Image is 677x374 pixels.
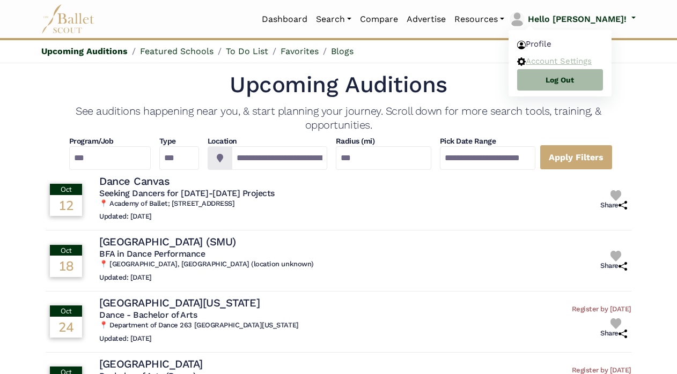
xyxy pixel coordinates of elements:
[50,256,82,276] div: 18
[99,235,236,249] h4: [GEOGRAPHIC_DATA] (SMU)
[509,11,636,28] a: profile picture Hello [PERSON_NAME]!
[69,136,151,147] h4: Program/Job
[99,273,314,282] h6: Updated: [DATE]
[509,36,612,53] a: Profile
[46,70,631,100] h1: Upcoming Auditions
[312,8,356,31] a: Search
[99,310,299,321] h5: Dance - Bachelor of Arts
[99,249,314,260] h5: BFA in Dance Performance
[99,212,275,221] h6: Updated: [DATE]
[356,8,402,31] a: Compare
[440,136,535,147] h4: Pick Date Range
[99,321,299,330] h6: 📍 Department of Dance 263 [GEOGRAPHIC_DATA][US_STATE]
[50,195,82,215] div: 12
[517,69,603,91] a: Log Out
[402,8,450,31] a: Advertise
[41,46,128,56] a: Upcoming Auditions
[99,260,314,269] h6: 📍 [GEOGRAPHIC_DATA], [GEOGRAPHIC_DATA] (location unknown)
[600,329,627,338] h6: Share
[600,201,627,210] h6: Share
[509,53,612,69] a: Account Settings
[450,8,509,31] a: Resources
[540,145,613,170] a: Apply Filters
[50,305,82,316] div: Oct
[226,46,268,56] a: To Do List
[600,261,627,271] h6: Share
[257,8,312,31] a: Dashboard
[99,174,170,188] h4: Dance Canvas
[528,12,627,26] p: Hello [PERSON_NAME]!
[99,188,275,199] h5: Seeking Dancers for [DATE]-[DATE] Projects
[159,136,199,147] h4: Type
[99,199,275,208] h6: 📍 Academy of Ballet; [STREET_ADDRESS]
[46,104,631,132] h4: See auditions happening near you, & start planning your journey. Scroll down for more search tool...
[50,245,82,256] div: Oct
[281,46,319,56] a: Favorites
[50,184,82,195] div: Oct
[99,296,260,310] h4: [GEOGRAPHIC_DATA][US_STATE]
[99,334,299,343] h6: Updated: [DATE]
[208,136,327,147] h4: Location
[336,136,375,147] h4: Radius (mi)
[140,46,214,56] a: Featured Schools
[509,30,612,96] ul: profile picture Hello [PERSON_NAME]!
[331,46,354,56] a: Blogs
[572,305,631,314] h6: Register by [DATE]
[50,317,82,337] div: 24
[510,12,525,27] img: profile picture
[99,357,203,371] h4: [GEOGRAPHIC_DATA]
[232,146,327,170] input: Location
